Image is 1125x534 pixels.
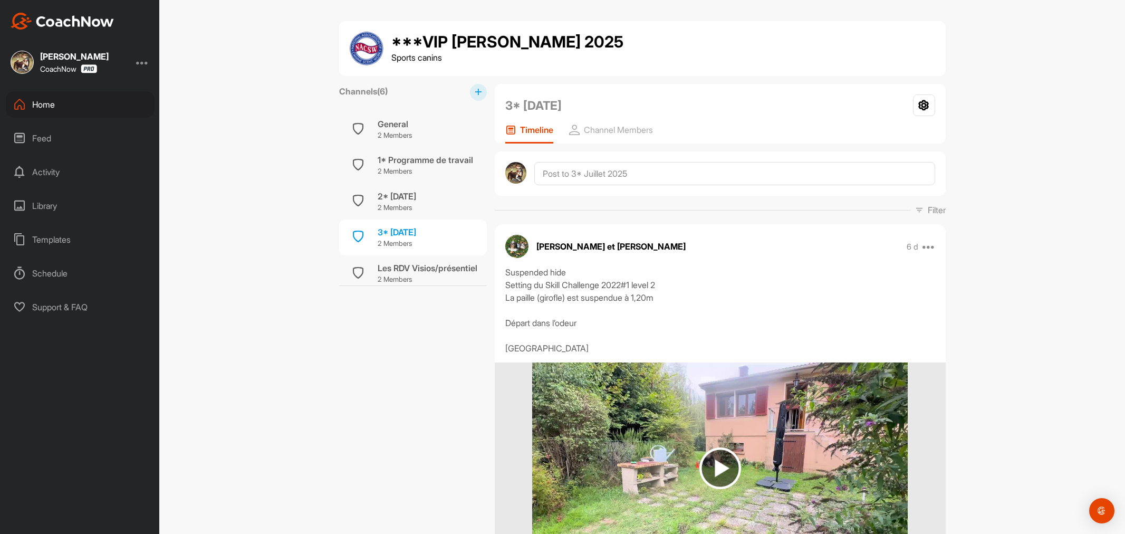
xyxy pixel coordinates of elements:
[505,266,935,355] div: Suspended hide Setting du Skill Challenge 2022#1 level 2 La paille (girofle) est suspendue à 1,20...
[350,32,383,65] img: group
[505,235,528,258] img: avatar
[391,33,623,51] h1: ***VIP [PERSON_NAME] 2025
[11,13,114,30] img: CoachNow
[378,130,412,141] p: 2 Members
[584,125,653,135] p: Channel Members
[378,262,477,274] div: Les RDV Visios/présentiel
[6,260,155,287] div: Schedule
[907,242,918,252] p: 6 d
[40,52,109,61] div: [PERSON_NAME]
[378,166,473,177] p: 2 Members
[536,240,686,253] p: [PERSON_NAME] et [PERSON_NAME]
[378,190,416,203] div: 2* [DATE]
[699,447,741,489] img: play
[378,226,416,239] div: 3* [DATE]
[378,118,412,130] div: General
[378,154,473,166] div: 1* Programme de travail
[6,193,155,219] div: Library
[505,97,562,115] h2: 3* [DATE]
[339,85,388,98] label: Channels ( 6 )
[6,91,155,118] div: Home
[378,274,477,285] p: 2 Members
[6,226,155,253] div: Templates
[378,239,416,249] p: 2 Members
[391,51,623,64] p: Sports canins
[6,159,155,185] div: Activity
[6,125,155,151] div: Feed
[520,125,553,135] p: Timeline
[928,204,946,216] p: Filter
[505,162,527,184] img: avatar
[6,294,155,320] div: Support & FAQ
[40,64,97,73] div: CoachNow
[11,51,34,74] img: square_4d35b6447a1165ac022d29d6669d2ae5.jpg
[81,64,97,73] img: CoachNow Pro
[378,203,416,213] p: 2 Members
[1089,498,1114,523] div: Open Intercom Messenger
